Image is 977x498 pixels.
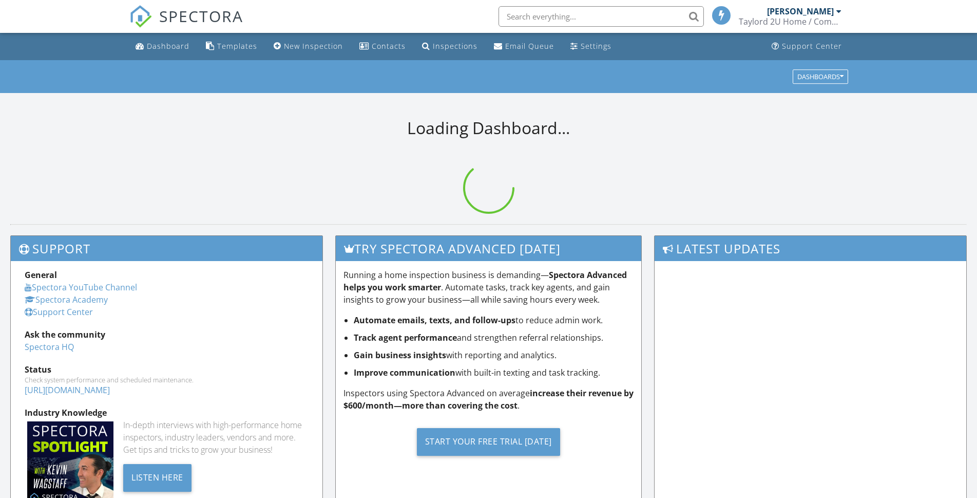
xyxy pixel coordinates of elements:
h3: Try spectora advanced [DATE] [336,236,641,261]
div: Taylord 2U Home / Commercial Inspections [739,16,841,27]
li: and strengthen referral relationships. [354,331,634,344]
li: with reporting and analytics. [354,349,634,361]
a: Email Queue [490,37,558,56]
h3: Latest Updates [655,236,966,261]
div: Industry Knowledge [25,407,309,419]
li: with built-in texting and task tracking. [354,366,634,379]
a: Contacts [355,37,410,56]
div: [PERSON_NAME] [767,6,834,16]
div: Contacts [372,41,406,51]
strong: Gain business insights [354,349,446,361]
a: Listen Here [123,471,191,483]
div: Start Your Free Trial [DATE] [417,428,560,456]
a: Start Your Free Trial [DATE] [343,420,634,464]
strong: General [25,269,57,281]
div: In-depth interviews with high-performance home inspectors, industry leaders, vendors and more. Ge... [123,419,309,456]
a: SPECTORA [129,14,243,35]
a: Support Center [25,306,93,318]
span: SPECTORA [159,5,243,27]
div: New Inspection [284,41,343,51]
li: to reduce admin work. [354,314,634,326]
div: Support Center [782,41,842,51]
a: Spectora HQ [25,341,74,353]
input: Search everything... [499,6,704,27]
div: Settings [581,41,611,51]
strong: Automate emails, texts, and follow-ups [354,315,515,326]
a: Dashboard [131,37,194,56]
div: Check system performance and scheduled maintenance. [25,376,309,384]
strong: Improve communication [354,367,455,378]
strong: increase their revenue by $600/month—more than covering the cost [343,388,634,411]
a: Spectora Academy [25,294,108,305]
div: Ask the community [25,328,309,341]
a: New Inspection [270,37,347,56]
a: [URL][DOMAIN_NAME] [25,384,110,396]
div: Dashboards [797,73,844,80]
p: Inspectors using Spectora Advanced on average . [343,387,634,412]
a: Inspections [418,37,482,56]
a: Support Center [768,37,846,56]
h3: Support [11,236,322,261]
strong: Spectora Advanced helps you work smarter [343,269,627,293]
div: Email Queue [505,41,554,51]
div: Status [25,363,309,376]
a: Settings [566,37,616,56]
div: Templates [217,41,257,51]
div: Listen Here [123,464,191,492]
strong: Track agent performance [354,332,457,343]
a: Spectora YouTube Channel [25,282,137,293]
p: Running a home inspection business is demanding— . Automate tasks, track key agents, and gain ins... [343,269,634,306]
img: The Best Home Inspection Software - Spectora [129,5,152,28]
div: Dashboard [147,41,189,51]
a: Templates [202,37,261,56]
button: Dashboards [793,69,848,84]
div: Inspections [433,41,477,51]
